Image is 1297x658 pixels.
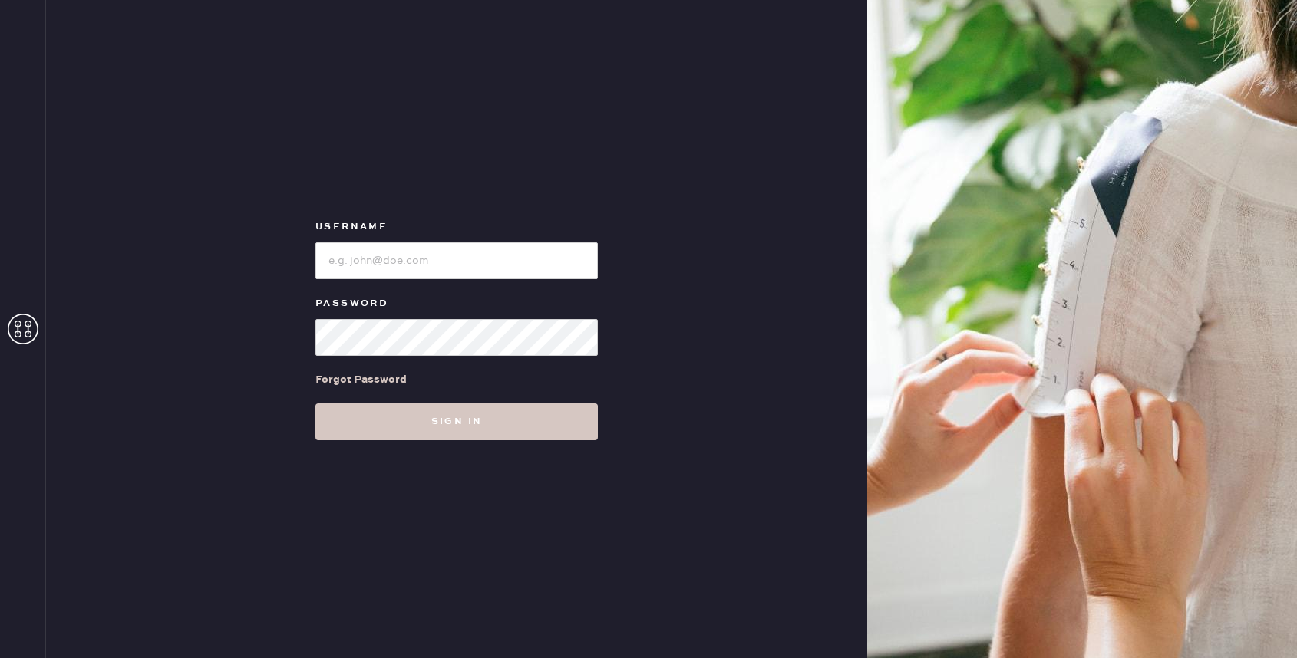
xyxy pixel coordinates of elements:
[315,294,598,313] label: Password
[315,356,407,403] a: Forgot Password
[315,218,598,236] label: Username
[315,403,598,440] button: Sign in
[315,242,598,279] input: e.g. john@doe.com
[315,371,407,388] div: Forgot Password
